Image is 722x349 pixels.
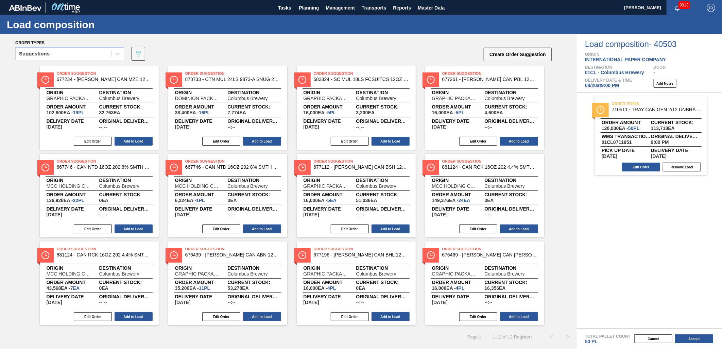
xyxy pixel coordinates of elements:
[40,154,159,237] span: statusOrder Suggestion667746 - CAN NTD 16OZ 202 8% SMTH 0919 GEN BEER SOriginMCC HOLDING COMPANY ...
[297,154,416,237] span: statusOrder Suggestion677112 - [PERSON_NAME] CAN BSH 12OZ TWNSTK 30/12 CAN 0724OriginGRAPHIC PACK...
[456,285,465,291] span: 4,PL
[442,158,537,165] span: Order Suggestion
[47,295,99,299] span: Delivery Date
[99,105,152,109] span: Current Stock:
[299,4,319,12] span: Planning
[356,295,409,299] span: Original delivery time
[432,193,485,197] span: Order amount
[418,4,445,12] span: Master Data
[675,334,713,343] button: Accept
[74,225,112,233] button: Edit Order
[331,225,369,233] button: Edit Order
[602,154,617,159] span: ,08/19/2025
[314,70,409,77] span: Order Suggestion
[485,96,525,101] span: Columbus Brewery
[585,57,666,62] span: INTERNATIONAL PAPER COMPANY
[57,252,152,257] span: 881124 - CAN RCK 16OZ 202 4.4% SMTH 0624 6PACK BE
[99,207,152,211] span: Original delivery time
[185,158,280,165] span: Order Suggestion
[485,124,493,129] span: --:--
[459,198,470,203] span: 24,EA
[175,207,228,211] span: Delivery Date
[228,198,237,203] span: ,0,EA,
[442,246,537,252] span: Order Suggestion
[432,280,485,284] span: Order amount
[442,70,537,77] span: Order Suggestion
[47,110,85,115] span: 102,600EA-19PL
[432,184,478,188] span: MCC HOLDING COMPANY LLC
[304,300,319,305] span: 08/20/2025
[170,76,178,84] img: status
[47,124,62,129] span: 08/20/2025
[228,286,249,290] span: ,53,278,EA,
[57,165,152,170] span: 667746 - CAN NTD 16OZ 202 8% SMTH 0919 GEN BEER S
[356,105,409,109] span: Current Stock:
[185,70,280,77] span: Order Suggestion
[484,48,552,61] button: Create Order Suggestion
[297,242,416,325] span: statusOrder Suggestion677196 - [PERSON_NAME] CAN BHL 12OZ OUTDOORS CAN PK 15/12OriginGRAPHIC PACK...
[432,295,485,299] span: Delivery Date
[175,96,221,101] span: DOMINION PACKAGING, INC.
[47,286,80,290] span: 43,568EA-7EA
[622,163,660,171] button: Edit Order
[314,77,409,82] span: 683824 - SC MUL 18LS FCSUITCS 12OZ 2025 SUMMER PR
[602,126,640,131] span: 120,000EA-50PL
[298,251,306,259] img: status
[243,137,281,146] button: Add to Load
[199,285,210,291] span: 11,PL
[654,70,655,75] span: -
[356,119,409,123] span: Original delivery time
[175,212,191,217] span: 08/20/2025
[304,178,356,182] span: Origin
[425,242,544,325] span: statusOrder Suggestion676469 - [PERSON_NAME] CAN [PERSON_NAME] 12OZ CAN PK 15/12 CAN 0922OriginGR...
[485,105,537,109] span: Current Stock:
[15,40,45,45] span: Order types
[304,207,356,211] span: Delivery Date
[47,105,99,109] span: Order amount
[199,110,210,115] span: 16,PL
[560,328,577,345] button: >
[459,312,497,321] button: Edit Order
[356,207,409,211] span: Original delivery time
[634,334,672,343] button: Cancel
[99,193,152,197] span: Current Stock:
[485,212,493,217] span: --:--
[356,212,364,217] span: --:--
[7,21,127,29] h1: Load composition
[442,252,537,257] span: 676469 - CARR CAN BUD 12OZ CAN PK 15/12 CAN 0922
[356,178,409,182] span: Destination
[170,251,178,259] img: status
[485,295,537,299] span: Original delivery time
[432,271,478,276] span: GRAPHIC PACKAGING INTERNATIONA
[500,137,538,146] button: Add to Load
[654,79,676,88] button: Add Notes
[356,90,409,95] span: Destination
[432,178,485,182] span: Origin
[19,51,50,56] div: Suggestions
[432,119,485,123] span: Delivery Date
[432,207,485,211] span: Delivery Date
[47,193,99,197] span: Order amount
[175,271,221,276] span: GRAPHIC PACKAGING INTERNATIONA
[585,65,654,69] span: Destination
[314,246,409,252] span: Order Suggestion
[9,5,41,11] img: TNhmsLtSVTkK8tSr43FrP2fwEKptu5GPRR3wAAAABJRU5ErkJggg==
[612,100,707,107] span: order 767015
[602,120,651,124] span: Order amount
[228,212,236,217] span: --:--
[485,178,537,182] span: Destination
[425,66,544,150] span: statusOrder Suggestion677261 - [PERSON_NAME] CAN PBL 12OZ [PERSON_NAME] TWNSTK 30/12OriginGRAPHIC...
[331,137,369,146] button: Edit Order
[356,266,409,270] span: Destination
[277,4,292,12] span: Tasks
[185,165,280,170] span: 667746 - CAN NTD 16OZ 202 8% SMTH 0919 GEN BEER S
[57,70,152,77] span: Order Suggestion
[175,280,228,284] span: Order amount
[442,165,537,170] span: 881124 - CAN RCK 16OZ 202 4.4% SMTH 0624 6PACK BE
[73,198,84,203] span: 22,PL
[372,225,410,233] button: Add to Load
[651,148,700,152] span: Delivery Date
[485,266,537,270] span: Destination
[99,271,139,276] span: Columbus Brewery
[175,198,205,203] span: 6,224EA-1PL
